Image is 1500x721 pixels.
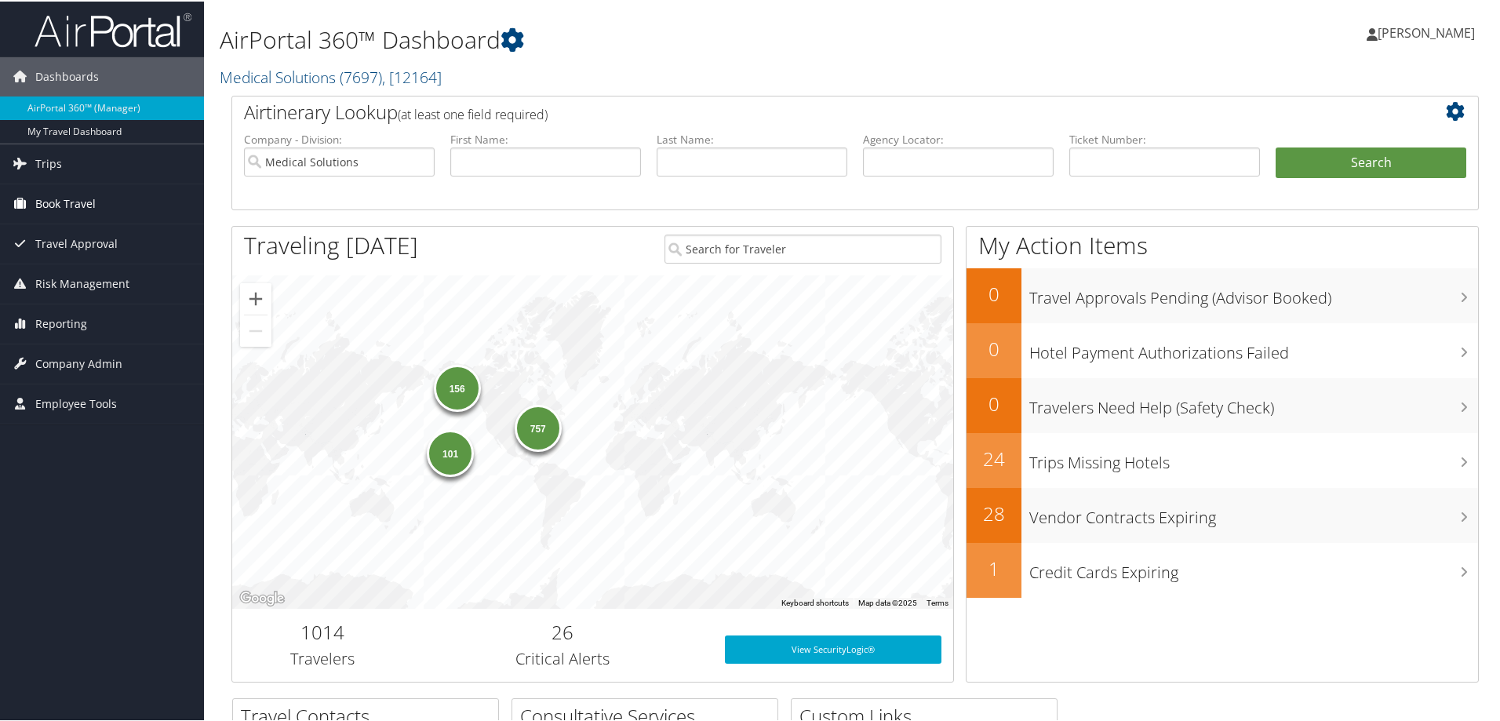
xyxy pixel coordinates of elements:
[1069,130,1260,146] label: Ticket Number:
[35,263,129,302] span: Risk Management
[967,444,1021,471] h2: 24
[967,432,1478,486] a: 24Trips Missing Hotels
[244,97,1363,124] h2: Airtinerary Lookup
[514,403,561,450] div: 757
[244,130,435,146] label: Company - Division:
[967,554,1021,581] h2: 1
[450,130,641,146] label: First Name:
[858,597,917,606] span: Map data ©2025
[1378,23,1475,40] span: [PERSON_NAME]
[1029,442,1478,472] h3: Trips Missing Hotels
[382,65,442,86] span: , [ 12164 ]
[863,130,1054,146] label: Agency Locator:
[220,22,1067,55] h1: AirPortal 360™ Dashboard
[35,183,96,222] span: Book Travel
[427,428,474,475] div: 101
[35,383,117,422] span: Employee Tools
[1029,333,1478,362] h3: Hotel Payment Authorizations Failed
[35,303,87,342] span: Reporting
[236,587,288,607] a: Open this area in Google Maps (opens a new window)
[1029,552,1478,582] h3: Credit Cards Expiring
[340,65,382,86] span: ( 7697 )
[1367,8,1491,55] a: [PERSON_NAME]
[1029,497,1478,527] h3: Vendor Contracts Expiring
[967,334,1021,361] h2: 0
[1029,278,1478,308] h3: Travel Approvals Pending (Advisor Booked)
[244,617,401,644] h2: 1014
[35,343,122,382] span: Company Admin
[967,279,1021,306] h2: 0
[927,597,948,606] a: Terms (opens in new tab)
[664,233,941,262] input: Search for Traveler
[244,228,418,260] h1: Traveling [DATE]
[1029,388,1478,417] h3: Travelers Need Help (Safety Check)
[967,267,1478,322] a: 0Travel Approvals Pending (Advisor Booked)
[725,634,941,662] a: View SecurityLogic®
[220,65,442,86] a: Medical Solutions
[236,587,288,607] img: Google
[35,56,99,95] span: Dashboards
[657,130,847,146] label: Last Name:
[240,314,271,345] button: Zoom out
[398,104,548,122] span: (at least one field required)
[35,10,191,47] img: airportal-logo.png
[781,596,849,607] button: Keyboard shortcuts
[244,646,401,668] h3: Travelers
[967,228,1478,260] h1: My Action Items
[1276,146,1466,177] button: Search
[967,541,1478,596] a: 1Credit Cards Expiring
[967,499,1021,526] h2: 28
[967,486,1478,541] a: 28Vendor Contracts Expiring
[240,282,271,313] button: Zoom in
[35,143,62,182] span: Trips
[967,377,1478,432] a: 0Travelers Need Help (Safety Check)
[424,646,701,668] h3: Critical Alerts
[35,223,118,262] span: Travel Approval
[433,363,480,410] div: 156
[967,389,1021,416] h2: 0
[967,322,1478,377] a: 0Hotel Payment Authorizations Failed
[424,617,701,644] h2: 26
